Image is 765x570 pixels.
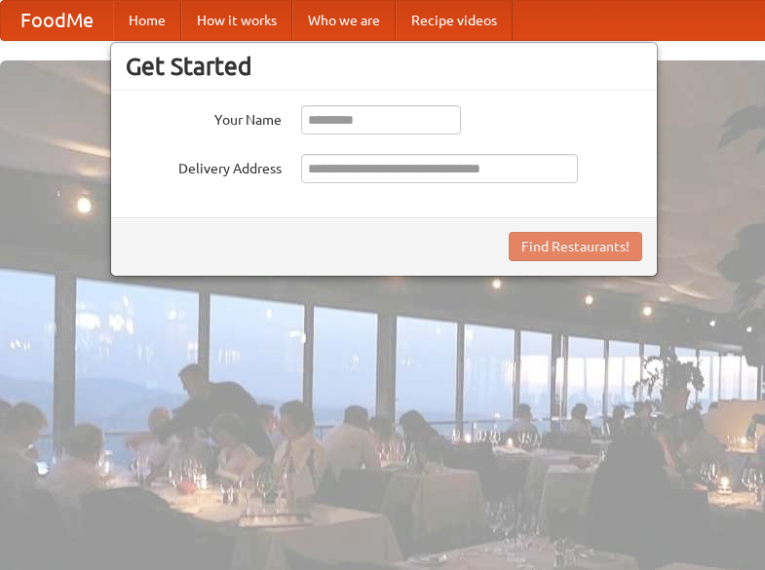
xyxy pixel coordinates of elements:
[1,1,113,40] a: FoodMe
[113,1,181,40] a: Home
[292,1,396,40] a: Who we are
[126,105,282,130] label: Your Name
[181,1,292,40] a: How it works
[509,232,642,261] button: Find Restaurants!
[126,154,282,178] label: Delivery Address
[396,1,513,40] a: Recipe videos
[126,52,642,81] h3: Get Started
